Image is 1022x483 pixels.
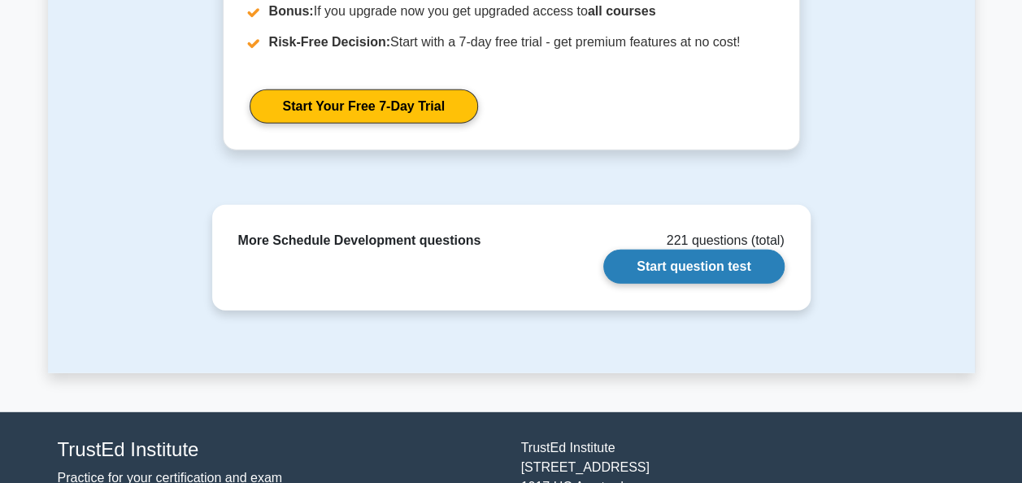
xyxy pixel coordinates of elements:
[660,231,785,250] div: 221 questions (total)
[250,89,478,124] a: Start Your Free 7-Day Trial
[603,250,784,284] a: Start question test
[58,438,502,462] h4: TrustEd Institute
[238,231,481,250] div: More Schedule Development questions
